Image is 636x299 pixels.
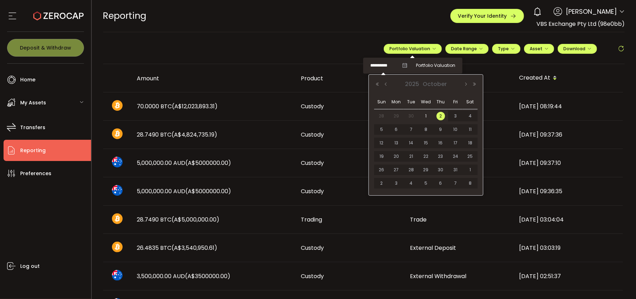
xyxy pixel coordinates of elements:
span: 4 [466,112,474,120]
div: [DATE] 02:51:37 [514,272,623,280]
span: (A$12,023,893.31) [172,102,218,110]
button: Deposit & Withdraw [7,39,84,57]
span: (A$5000000.00) [186,159,231,167]
span: External Withdrawal [410,272,467,280]
div: [DATE] 09:37:36 [514,131,623,139]
span: 16 [437,139,445,147]
span: 24 [451,152,460,161]
span: (A$4,824,735.19) [172,131,218,139]
span: 14 [407,139,415,147]
span: 25 [466,152,474,161]
span: 8 [466,179,474,188]
span: Portfolio Valuation [416,62,455,69]
span: Reporting [103,10,147,22]
span: Log out [20,261,40,271]
img: btc_portfolio.svg [112,213,123,224]
span: Custody [301,131,324,139]
span: (A$5000000.00) [186,187,231,195]
span: Trade [410,215,427,224]
button: Download [558,44,597,54]
img: btc_portfolio.svg [112,128,123,139]
span: 1 [466,166,474,174]
span: 28 [407,166,415,174]
span: 23 [437,152,445,161]
span: (A$3500000.00) [185,272,231,280]
span: 29 [392,112,401,120]
span: 22 [422,152,430,161]
th: Mon [389,95,404,109]
span: 5 [377,125,386,134]
span: Trading [301,215,322,224]
span: 26.4835 BTC [137,244,218,252]
span: 2 [377,179,386,188]
span: Transfers [20,122,45,133]
span: 12 [377,139,386,147]
div: [DATE] 08:19:44 [514,102,623,110]
span: External Deposit [410,244,456,252]
div: Product [296,74,405,82]
span: Custody [301,102,324,110]
th: Thu [433,95,448,109]
span: Custody [301,244,324,252]
th: Wed [418,95,433,109]
span: 4 [407,179,415,188]
span: 20 [392,152,401,161]
span: 15 [422,139,430,147]
span: 1 [422,112,430,120]
span: 29 [422,166,430,174]
div: [DATE] 03:03:19 [514,244,623,252]
th: Sat [463,95,478,109]
span: 5,000,000.00 AUD [137,159,231,167]
div: [DATE] 09:36:35 [514,187,623,195]
span: 27 [392,166,401,174]
button: Type [492,44,520,54]
span: 28.7490 BTC [137,215,220,224]
div: [DATE] 09:37:10 [514,159,623,167]
span: Download [563,46,591,52]
span: 9 [437,125,445,134]
span: 30 [407,112,415,120]
span: My Assets [20,98,46,108]
span: Portfolio Valuation [389,46,436,52]
span: [PERSON_NAME] [566,7,617,16]
span: 8 [422,125,430,134]
button: Asset [524,44,554,54]
span: Custody [301,272,324,280]
button: Date Range [445,44,489,54]
span: October [421,80,449,88]
span: Custody [301,159,324,167]
span: Verify Your Identity [458,13,507,18]
span: 26 [377,166,386,174]
th: Sun [374,95,389,109]
span: 28 [377,112,386,120]
iframe: Chat Widget [553,223,636,299]
span: 70.0000 BTC [137,102,218,110]
span: Preferences [20,168,51,179]
span: 17 [451,139,460,147]
span: (A$5,000,000.00) [172,215,220,224]
span: (A$3,540,950.61) [172,244,218,252]
button: Portfolio Valuation [384,44,442,54]
img: aud_portfolio.svg [112,157,123,167]
th: Fri [448,95,463,109]
img: btc_portfolio.svg [112,100,123,111]
span: 30 [437,166,445,174]
button: Previous Year [373,82,382,87]
span: 5 [422,179,430,188]
img: aud_portfolio.svg [112,270,123,281]
span: 6 [392,125,401,134]
img: aud_portfolio.svg [112,185,123,196]
span: 28.7490 BTC [137,131,218,139]
button: Verify Your Identity [450,9,524,23]
span: 2025 [403,80,421,88]
span: 6 [437,179,445,188]
span: VBS Exchange Pty Ltd (98e0bb) [536,20,625,28]
div: Amount [131,74,296,82]
div: [DATE] 03:04:04 [514,215,623,224]
span: 3,500,000.00 AUD [137,272,231,280]
th: Tue [404,95,418,109]
span: 11 [466,125,474,134]
span: 13 [392,139,401,147]
button: Next Month [462,82,470,87]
